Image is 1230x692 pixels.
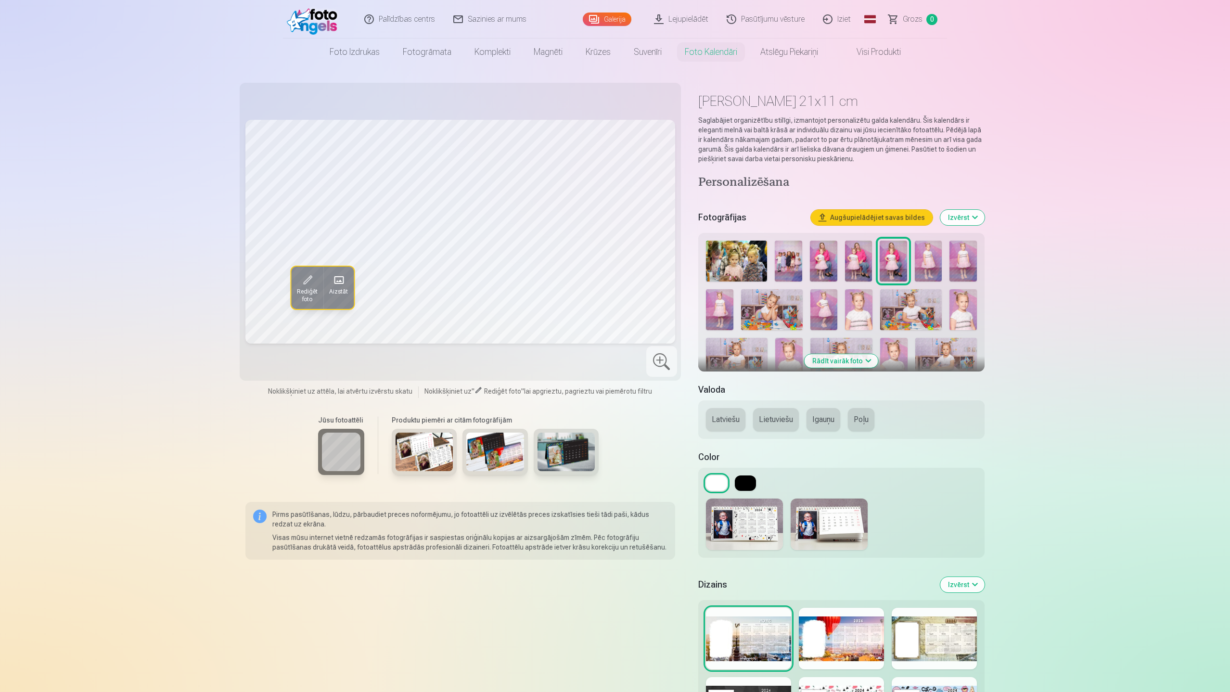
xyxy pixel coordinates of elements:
button: Izvērst [940,210,985,225]
h5: Dizains [698,578,933,591]
button: Aizstāt [323,267,354,309]
button: Izvērst [940,577,985,592]
span: " [521,387,524,395]
a: Magnēti [522,38,574,65]
p: Pirms pasūtīšanas, lūdzu, pārbaudiet preces noformējumu, jo fotoattēli uz izvēlētās preces izskat... [272,510,667,529]
h5: Color [698,450,985,464]
p: Saglabājiet organizētību stilīgi, izmantojot personalizētu galda kalendāru. Šis kalendārs ir eleg... [698,115,985,164]
a: Foto izdrukas [318,38,391,65]
span: Rediģēt foto [484,387,521,395]
a: Galerija [583,13,631,26]
span: " [472,387,474,395]
h5: Valoda [698,383,985,397]
h4: Personalizēšana [698,175,985,191]
h6: Produktu piemēri ar citām fotogrāfijām [388,415,603,425]
img: /fa1 [287,4,342,35]
h5: Fotogrāfijas [698,211,803,224]
button: Augšupielādējiet savas bildes [811,210,933,225]
a: Visi produkti [830,38,912,65]
span: 0 [926,14,937,25]
button: Rediģēt foto [291,267,323,309]
a: Fotogrāmata [391,38,463,65]
h6: Jūsu fotoattēli [318,415,364,425]
span: lai apgrieztu, pagrieztu vai piemērotu filtru [524,387,652,395]
button: Lietuviešu [753,408,799,431]
h1: [PERSON_NAME] 21x11 cm [698,92,985,110]
a: Krūzes [574,38,622,65]
span: Grozs [903,13,922,25]
a: Atslēgu piekariņi [749,38,830,65]
span: Noklikšķiniet uz attēla, lai atvērtu izvērstu skatu [268,386,412,396]
a: Foto kalendāri [673,38,749,65]
span: Aizstāt [329,288,348,295]
a: Suvenīri [622,38,673,65]
a: Komplekti [463,38,522,65]
button: Igauņu [807,408,840,431]
span: Rediģēt foto [297,288,318,303]
p: Visas mūsu internet vietnē redzamās fotogrāfijas ir saspiestas oriģinālu kopijas ar aizsargājošām... [272,533,667,552]
span: Noklikšķiniet uz [424,387,472,395]
button: Poļu [848,408,874,431]
button: Rādīt vairāk foto [805,354,878,368]
button: Latviešu [706,408,745,431]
